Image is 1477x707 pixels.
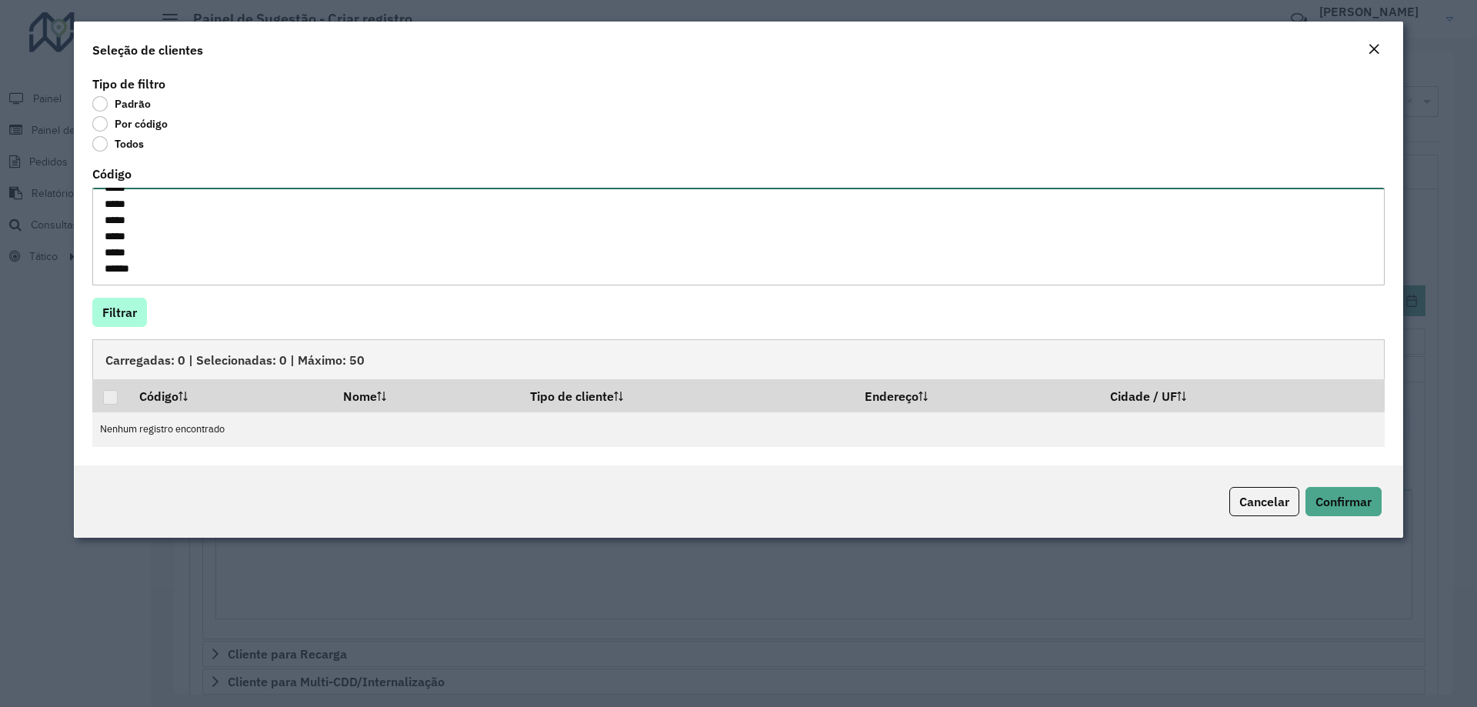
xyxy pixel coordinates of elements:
[92,136,144,152] label: Todos
[92,75,165,93] label: Tipo de filtro
[332,379,520,412] th: Nome
[92,165,132,183] label: Código
[128,379,332,412] th: Código
[1239,494,1289,509] span: Cancelar
[1368,43,1380,55] em: Fechar
[1229,487,1299,516] button: Cancelar
[854,379,1100,412] th: Endereço
[1305,487,1382,516] button: Confirmar
[1315,494,1372,509] span: Confirmar
[520,379,854,412] th: Tipo de cliente
[92,116,168,132] label: Por código
[92,41,203,59] h4: Seleção de clientes
[1100,379,1385,412] th: Cidade / UF
[92,298,147,327] button: Filtrar
[1363,40,1385,60] button: Close
[92,96,151,112] label: Padrão
[92,339,1385,379] div: Carregadas: 0 | Selecionadas: 0 | Máximo: 50
[92,412,1385,447] td: Nenhum registro encontrado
